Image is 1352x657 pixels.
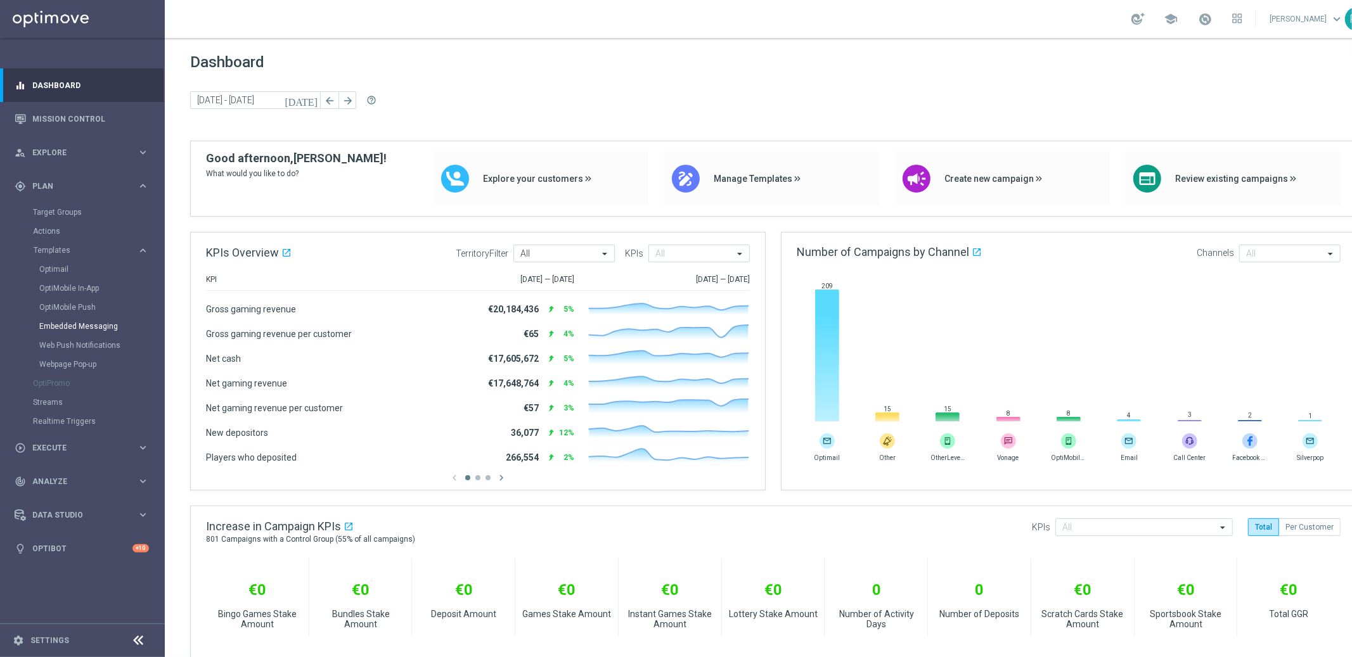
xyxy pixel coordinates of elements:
[14,80,150,91] button: equalizer Dashboard
[39,283,132,293] a: OptiMobile In-App
[32,478,137,485] span: Analyze
[39,336,164,355] div: Web Push Notifications
[34,246,137,254] div: Templates
[33,412,164,431] div: Realtime Triggers
[39,260,164,279] div: Optimail
[137,475,149,487] i: keyboard_arrow_right
[14,148,150,158] button: person_search Explore keyboard_arrow_right
[14,476,150,487] button: track_changes Analyze keyboard_arrow_right
[137,146,149,158] i: keyboard_arrow_right
[32,511,137,519] span: Data Studio
[30,637,69,644] a: Settings
[1330,12,1344,26] span: keyboard_arrow_down
[15,68,149,102] div: Dashboard
[14,443,150,453] button: play_circle_outline Execute keyboard_arrow_right
[137,442,149,454] i: keyboard_arrow_right
[15,532,149,565] div: Optibot
[39,264,132,274] a: Optimail
[15,543,26,554] i: lightbulb
[32,102,149,136] a: Mission Control
[39,340,132,350] a: Web Push Notifications
[33,241,164,374] div: Templates
[132,544,149,552] div: +10
[15,147,137,158] div: Explore
[15,181,137,192] div: Plan
[39,321,132,331] a: Embedded Messaging
[15,476,26,487] i: track_changes
[33,393,164,412] div: Streams
[14,181,150,191] button: gps_fixed Plan keyboard_arrow_right
[33,207,132,217] a: Target Groups
[32,149,137,156] span: Explore
[137,509,149,521] i: keyboard_arrow_right
[15,442,26,454] i: play_circle_outline
[1268,10,1345,29] a: [PERSON_NAME]keyboard_arrow_down
[14,114,150,124] button: Mission Control
[33,245,150,255] button: Templates keyboard_arrow_right
[32,182,137,190] span: Plan
[15,102,149,136] div: Mission Control
[39,279,164,298] div: OptiMobile In-App
[15,476,137,487] div: Analyze
[39,298,164,317] div: OptiMobile Push
[33,203,164,222] div: Target Groups
[33,416,132,426] a: Realtime Triggers
[39,355,164,374] div: Webpage Pop-up
[33,222,164,241] div: Actions
[137,180,149,192] i: keyboard_arrow_right
[15,181,26,192] i: gps_fixed
[14,510,150,520] button: Data Studio keyboard_arrow_right
[13,635,24,646] i: settings
[39,302,132,312] a: OptiMobile Push
[32,444,137,452] span: Execute
[15,509,137,521] div: Data Studio
[137,245,149,257] i: keyboard_arrow_right
[34,246,124,254] span: Templates
[32,532,132,565] a: Optibot
[33,397,132,407] a: Streams
[15,147,26,158] i: person_search
[39,317,164,336] div: Embedded Messaging
[39,359,132,369] a: Webpage Pop-up
[15,442,137,454] div: Execute
[1164,12,1178,26] span: school
[15,80,26,91] i: equalizer
[14,544,150,554] button: lightbulb Optibot +10
[33,226,132,236] a: Actions
[32,68,149,102] a: Dashboard
[33,374,164,393] div: OptiPromo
